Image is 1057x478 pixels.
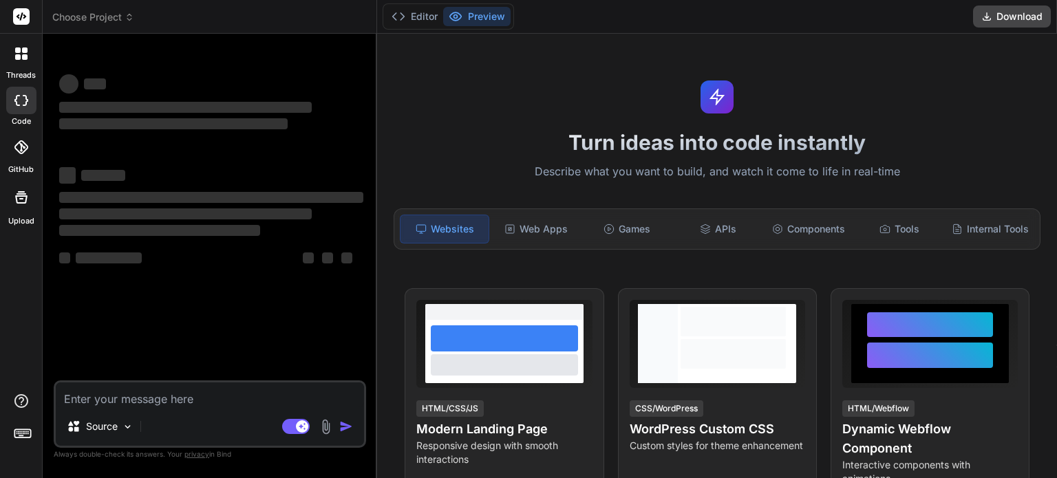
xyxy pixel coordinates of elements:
label: code [12,116,31,127]
p: Source [86,420,118,433]
img: icon [339,420,353,433]
img: Pick Models [122,421,134,433]
div: Components [765,215,853,243]
button: Download [973,6,1051,28]
span: ‌ [59,167,76,184]
div: Internal Tools [946,215,1034,243]
div: HTML/CSS/JS [416,400,484,417]
label: Upload [8,215,34,227]
span: ‌ [303,252,314,263]
button: Editor [386,7,443,26]
p: Custom styles for theme enhancement [630,439,805,453]
p: Always double-check its answers. Your in Bind [54,448,366,461]
span: ‌ [59,102,312,113]
span: ‌ [76,252,142,263]
span: ‌ [59,192,363,203]
label: GitHub [8,164,34,175]
p: Describe what you want to build, and watch it come to life in real-time [385,163,1049,181]
div: Websites [400,215,489,243]
div: APIs [674,215,762,243]
h1: Turn ideas into code instantly [385,130,1049,155]
div: Web Apps [492,215,580,243]
div: HTML/Webflow [842,400,915,417]
p: Responsive design with smooth interactions [416,439,592,466]
span: ‌ [322,252,333,263]
label: threads [6,69,36,81]
span: ‌ [59,74,78,94]
span: ‌ [81,170,125,181]
span: ‌ [59,225,260,236]
div: Tools [855,215,943,243]
div: Games [583,215,671,243]
span: ‌ [59,252,70,263]
span: Choose Project [52,10,134,24]
button: Preview [443,7,511,26]
h4: Modern Landing Page [416,420,592,439]
img: attachment [318,419,334,435]
span: ‌ [59,208,312,219]
span: privacy [184,450,209,458]
h4: Dynamic Webflow Component [842,420,1018,458]
h4: WordPress Custom CSS [630,420,805,439]
span: ‌ [341,252,352,263]
span: ‌ [59,118,288,129]
span: ‌ [84,78,106,89]
div: CSS/WordPress [630,400,703,417]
